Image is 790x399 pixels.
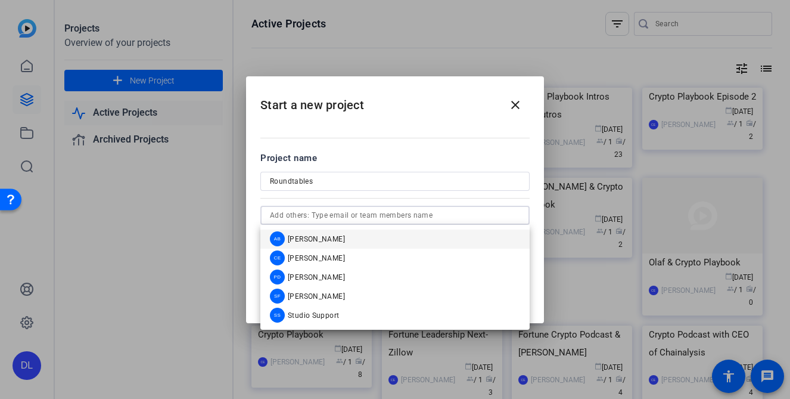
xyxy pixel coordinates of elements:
div: SF [270,289,285,304]
div: AB [270,231,285,246]
input: Add others: Type email or team members name [270,208,520,222]
div: PD [270,270,285,284]
span: [PERSON_NAME] [288,253,345,263]
div: SS [270,308,285,323]
div: Project name [260,151,530,165]
div: CE [270,250,285,265]
span: [PERSON_NAME] [288,273,345,282]
span: [PERSON_NAME] [288,292,345,301]
input: Enter Project Name [270,174,520,188]
mat-icon: close [508,98,522,112]
span: Studio Support [288,311,339,320]
h2: Start a new project [246,76,544,125]
span: [PERSON_NAME] [288,234,345,244]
